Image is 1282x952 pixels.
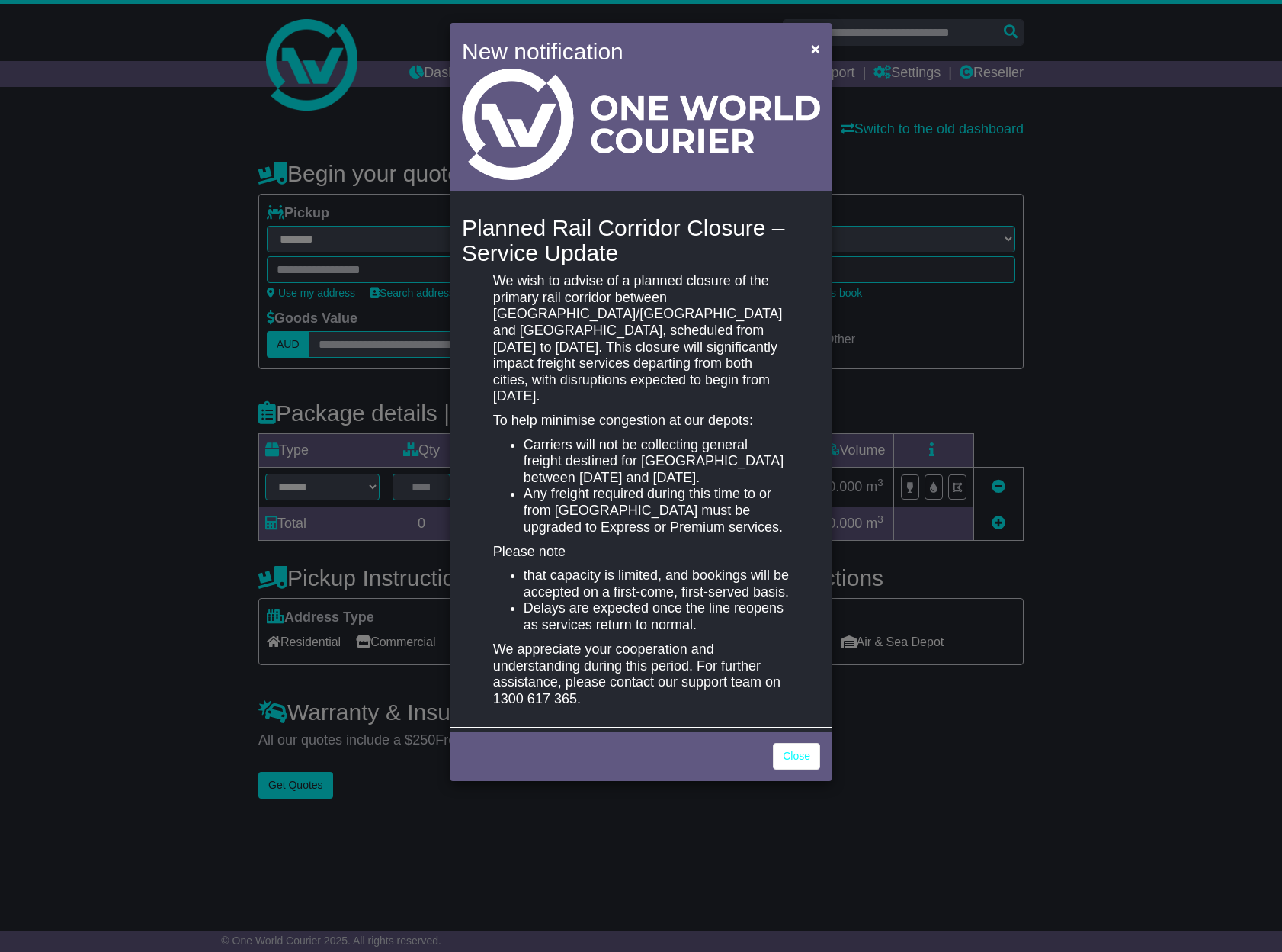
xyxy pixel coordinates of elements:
button: Close [803,33,828,64]
p: To help minimise congestion at our depots: [493,413,789,429]
img: Light [462,69,820,180]
p: We wish to advise of a planned closure of the primary rail corridor between [GEOGRAPHIC_DATA]/[GE... [493,273,789,405]
p: We appreciate your cooperation and understanding during this period. For further assistance, plea... [493,642,789,707]
h4: New notification [462,34,789,69]
h4: Planned Rail Corridor Closure – Service Update [462,215,820,265]
span: × [811,40,820,57]
li: Delays are expected once the line reopens as services return to normal. [524,600,789,633]
li: that capacity is limited, and bookings will be accepted on a first-come, first-served basis. [524,568,789,600]
li: Any freight required during this time to or from [GEOGRAPHIC_DATA] must be upgraded to Express or... [524,486,789,535]
a: Close [773,743,820,770]
li: Carriers will not be collecting general freight destined for [GEOGRAPHIC_DATA] between [DATE] and... [524,437,789,487]
p: Please note [493,544,789,561]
